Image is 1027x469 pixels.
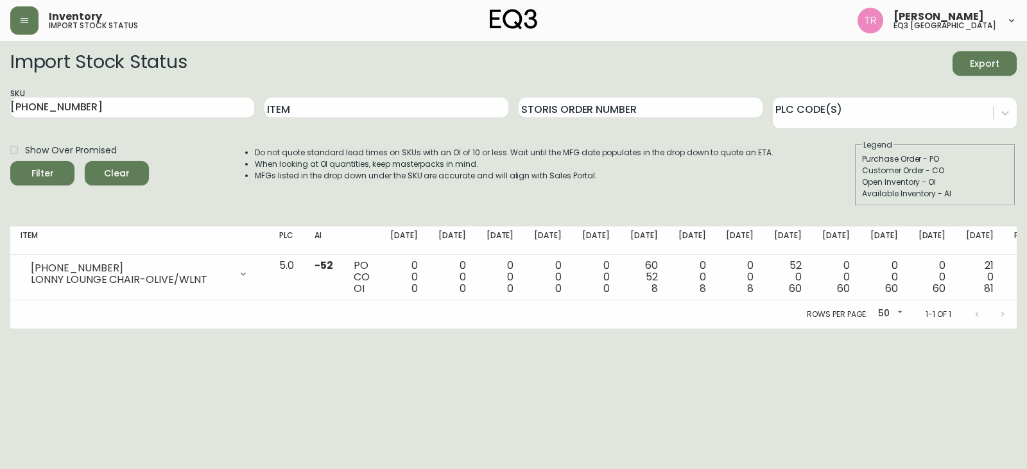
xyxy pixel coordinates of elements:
[85,161,149,185] button: Clear
[380,226,428,255] th: [DATE]
[837,281,850,296] span: 60
[269,255,304,300] td: 5.0
[255,170,773,182] li: MFGs listed in the drop down under the SKU are accurate and will align with Sales Portal.
[31,262,230,274] div: [PHONE_NUMBER]
[269,226,304,255] th: PLC
[10,226,269,255] th: Item
[926,309,951,320] p: 1-1 of 1
[315,258,333,273] span: -52
[507,281,513,296] span: 0
[919,260,946,294] div: 0 0
[652,281,658,296] span: 8
[860,226,908,255] th: [DATE]
[862,139,893,151] legend: Legend
[933,281,945,296] span: 60
[822,260,850,294] div: 0 0
[460,281,466,296] span: 0
[966,260,994,294] div: 21 0
[893,12,984,22] span: [PERSON_NAME]
[862,165,1008,176] div: Customer Order - CO
[862,153,1008,165] div: Purchase Order - PO
[10,51,187,76] h2: Import Stock Status
[390,260,418,294] div: 0 0
[956,226,1004,255] th: [DATE]
[747,281,754,296] span: 8
[908,226,956,255] th: [DATE]
[487,260,514,294] div: 0 0
[10,161,74,185] button: Filter
[812,226,860,255] th: [DATE]
[582,260,610,294] div: 0 0
[572,226,620,255] th: [DATE]
[603,281,610,296] span: 0
[789,281,802,296] span: 60
[726,260,754,294] div: 0 0
[31,274,230,286] div: LONNY LOUNGE CHAIR-OLIVE/WLNT
[534,260,562,294] div: 0 0
[490,9,537,30] img: logo
[774,260,802,294] div: 52 0
[95,166,139,182] span: Clear
[984,281,994,296] span: 81
[49,12,102,22] span: Inventory
[668,226,716,255] th: [DATE]
[304,226,343,255] th: AI
[885,281,898,296] span: 60
[862,188,1008,200] div: Available Inventory - AI
[630,260,658,294] div: 60 52
[678,260,706,294] div: 0 0
[873,303,905,325] div: 50
[555,281,562,296] span: 0
[893,22,996,30] h5: eq3 [GEOGRAPHIC_DATA]
[49,22,138,30] h5: import stock status
[858,8,883,33] img: 214b9049a7c64896e5c13e8f38ff7a87
[354,260,370,294] div: PO CO
[524,226,572,255] th: [DATE]
[862,176,1008,188] div: Open Inventory - OI
[807,309,868,320] p: Rows per page:
[620,226,668,255] th: [DATE]
[354,281,365,296] span: OI
[700,281,706,296] span: 8
[764,226,812,255] th: [DATE]
[438,260,466,294] div: 0 0
[411,281,418,296] span: 0
[716,226,764,255] th: [DATE]
[963,56,1006,72] span: Export
[25,144,117,157] span: Show Over Promised
[428,226,476,255] th: [DATE]
[870,260,898,294] div: 0 0
[255,158,773,170] li: When looking at OI quantities, keep masterpacks in mind.
[255,147,773,158] li: Do not quote standard lead times on SKUs with an OI of 10 or less. Wait until the MFG date popula...
[476,226,524,255] th: [DATE]
[953,51,1017,76] button: Export
[21,260,259,288] div: [PHONE_NUMBER]LONNY LOUNGE CHAIR-OLIVE/WLNT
